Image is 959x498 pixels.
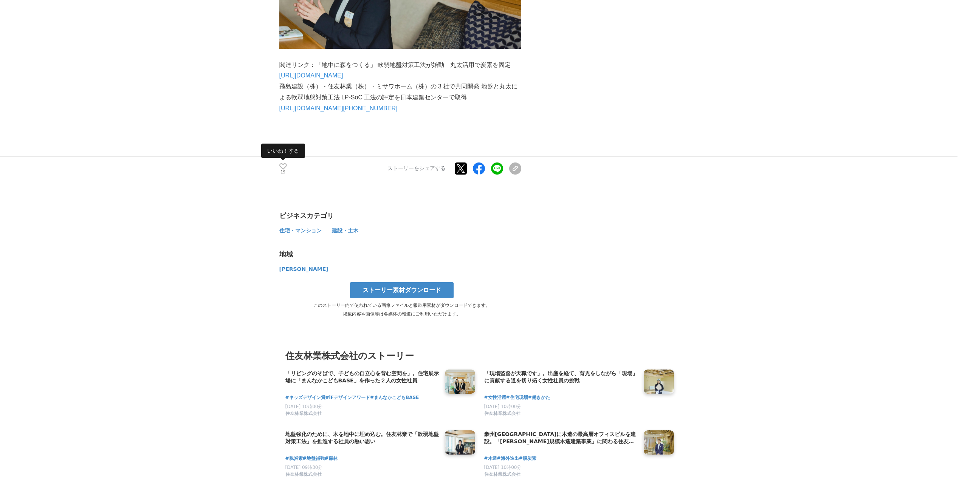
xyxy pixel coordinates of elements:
[279,266,328,272] span: [PERSON_NAME]
[279,60,521,71] p: 関連リンク：「地中に森をつくる」 軟弱地盤対策工法が始動 丸太活用で炭素を固定
[484,410,638,418] a: 住友林業株式会社
[332,229,358,233] a: 建設・土木
[506,394,528,401] a: #住宅現場
[484,471,521,478] span: 住友林業株式会社
[279,268,328,272] a: [PERSON_NAME]
[279,170,287,174] p: 19
[387,165,446,172] p: ストーリーをシェアする
[350,282,454,298] a: ストーリー素材ダウンロード
[484,465,522,470] span: [DATE] 10時00分
[519,455,536,462] a: #脱炭素
[332,227,358,234] span: 建設・土木
[279,72,343,79] a: [URL][DOMAIN_NAME]
[279,81,521,103] p: 飛島建設（株）・住友林業（株）・ミサワホーム（株）の 3 社で共同開発 地盤と丸太による軟弱地盤対策工法 LP-SoC 工法の評定を日本建築センターで取得
[285,394,325,401] a: #キッズデザイン賞
[484,404,522,409] span: [DATE] 10時00分
[484,430,638,446] a: 豪州[GEOGRAPHIC_DATA]に木造の最高層オフィスビルを建設。「[PERSON_NAME]規模木造建築事業」に関わる住友林業社員のキャリアと展望
[279,211,521,220] div: ビジネスカテゴリ
[303,455,325,462] a: #地盤補強
[285,410,439,418] a: 住友林業株式会社
[285,430,439,446] a: 地盤強化のために、木を地中に埋め込む。住友林業で「軟弱地盤対策工法」を推進する社員の熱い思い
[528,394,550,401] a: #働きかた
[484,471,638,479] a: 住友林業株式会社
[285,465,323,470] span: [DATE] 09時30分
[285,471,439,479] a: 住友林業株式会社
[285,370,439,385] a: 「リビングのそばで、子どもの自立心を育む空間を」。住宅展示場に「まんなかこどもBASE」を作った２人の女性社員
[484,370,638,385] a: 「現場監督が天職です」。出産を経て、育児をしながら「現場」に貢献する道を切り拓く女性社員の挑戦
[285,404,323,409] span: [DATE] 10時00分
[279,229,323,233] a: 住宅・マンション
[325,394,370,401] a: #iFデザインアワード
[279,301,524,318] p: このストーリー内で使われている画像ファイルと報道用素材がダウンロードできます。 掲載内容や画像等は各媒体の報道にご利用いただけます。
[285,349,674,363] h3: 住友林業株式会社のストーリー
[285,455,303,462] a: #脱炭素
[484,394,506,401] a: #女性活躍
[484,410,521,417] span: 住友林業株式会社
[279,227,322,234] span: 住宅・マンション
[325,455,338,462] a: #森林
[261,144,305,158] span: いいね！する
[285,471,322,478] span: 住友林業株式会社
[279,105,398,111] a: [URL][DOMAIN_NAME][PHONE_NUMBER]
[497,455,519,462] a: #海外進出
[484,455,497,462] a: #木造
[279,250,521,259] div: 地域
[285,410,322,417] span: 住友林業株式会社
[370,394,419,401] a: #まんなかこどもBASE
